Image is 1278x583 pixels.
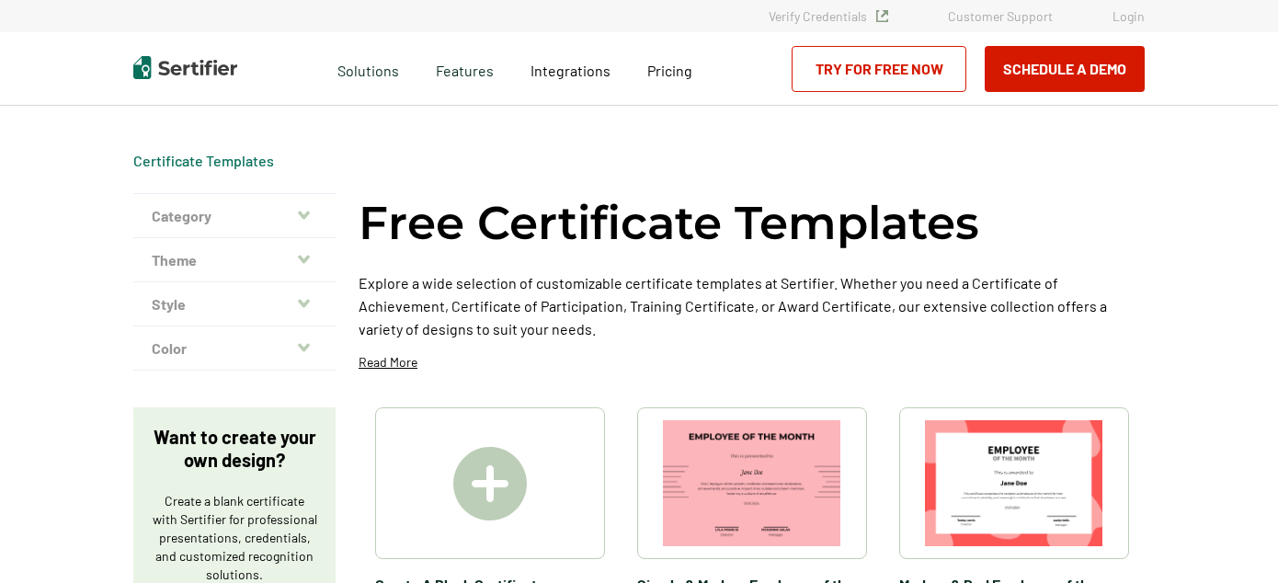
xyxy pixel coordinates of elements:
[436,57,494,80] span: Features
[359,271,1145,340] p: Explore a wide selection of customizable certificate templates at Sertifier. Whether you need a C...
[337,57,399,80] span: Solutions
[531,62,610,79] span: Integrations
[647,57,692,80] a: Pricing
[925,420,1103,546] img: Modern & Red Employee of the Month Certificate Template
[133,152,274,169] a: Certificate Templates
[876,10,888,22] img: Verified
[453,447,527,520] img: Create A Blank Certificate
[948,8,1053,24] a: Customer Support
[663,420,841,546] img: Simple & Modern Employee of the Month Certificate Template
[133,152,274,170] span: Certificate Templates
[133,194,336,238] button: Category
[531,57,610,80] a: Integrations
[133,282,336,326] button: Style
[133,56,237,79] img: Sertifier | Digital Credentialing Platform
[359,353,417,372] p: Read More
[1113,8,1145,24] a: Login
[792,46,966,92] a: Try for Free Now
[359,193,979,253] h1: Free Certificate Templates
[647,62,692,79] span: Pricing
[133,326,336,371] button: Color
[133,152,274,170] div: Breadcrumb
[769,8,888,24] a: Verify Credentials
[133,238,336,282] button: Theme
[152,426,317,472] p: Want to create your own design?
